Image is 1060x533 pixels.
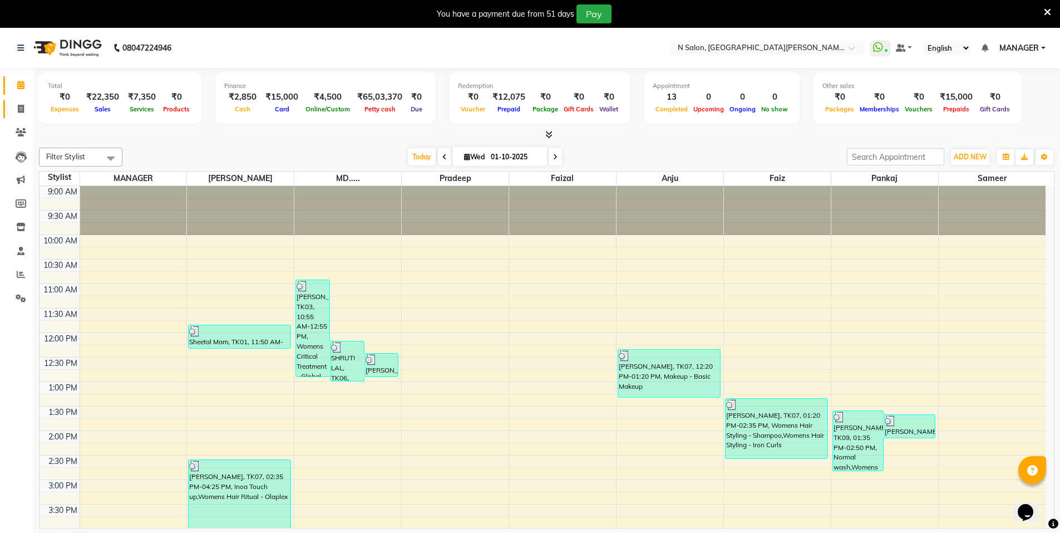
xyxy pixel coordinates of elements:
div: 12:00 PM [42,333,80,345]
div: ₹65,03,370 [353,91,407,104]
span: Products [160,105,193,113]
span: MD..... [294,172,401,185]
span: Pankaj [831,172,938,185]
div: 0 [691,91,727,104]
div: 9:30 AM [46,211,80,222]
img: logo [28,32,105,63]
div: 12:30 PM [42,358,80,369]
span: Anju [617,172,723,185]
span: Today [408,148,436,165]
span: Memberships [857,105,902,113]
span: Services [127,105,157,113]
button: ADD NEW [951,149,989,165]
span: Due [408,105,425,113]
div: 1:00 PM [46,382,80,394]
div: Appointment [653,81,791,91]
span: Prepaid [495,105,523,113]
div: 13 [653,91,691,104]
div: ₹0 [857,91,902,104]
span: Wed [461,153,487,161]
div: ₹0 [458,91,488,104]
div: 10:30 AM [41,260,80,271]
iframe: chat widget [1013,488,1049,522]
div: Redemption [458,81,621,91]
button: Pay [576,4,612,23]
div: ₹0 [977,91,1013,104]
span: sameer [939,172,1046,185]
div: 0 [727,91,758,104]
span: Expenses [48,105,82,113]
div: 2:00 PM [46,431,80,443]
div: ₹0 [407,91,426,104]
div: 9:00 AM [46,186,80,198]
span: Vouchers [902,105,935,113]
span: Sales [92,105,114,113]
span: Packages [822,105,857,113]
div: ₹15,000 [935,91,977,104]
div: Sheetal Mam, TK01, 11:50 AM-12:20 PM, Mens Hair Styling - Hair Cut [189,325,290,348]
span: MANAGER [80,172,187,185]
div: Other sales [822,81,1013,91]
span: [PERSON_NAME] [187,172,294,185]
div: [PERSON_NAME], TK08, 01:40 PM-02:10 PM, Womens Hair Styling - Shampoo [884,415,935,438]
div: [PERSON_NAME], TK05, 12:25 PM-12:55 PM, Womens Hair Styling - Shampoo [365,354,398,376]
div: 11:00 AM [41,284,80,296]
span: Prepaids [940,105,972,113]
div: Total [48,81,193,91]
span: Completed [653,105,691,113]
div: [PERSON_NAME], TK09, 01:35 PM-02:50 PM, Normal wash,Womens Hand & Feet - Cafe H&F Manicure/Pedicure [833,411,884,471]
span: No show [758,105,791,113]
div: ₹12,075 [488,91,530,104]
div: Stylist [40,172,80,183]
div: 2:30 PM [46,456,80,467]
div: ₹0 [530,91,561,104]
b: 08047224946 [122,32,171,63]
span: Package [530,105,561,113]
div: You have a payment due from 51 days [437,8,574,20]
span: Cash [232,105,253,113]
div: ₹0 [561,91,596,104]
span: Gift Cards [977,105,1013,113]
div: ₹22,350 [82,91,124,104]
div: 3:30 PM [46,505,80,516]
span: Ongoing [727,105,758,113]
div: ₹0 [902,91,935,104]
div: ₹0 [160,91,193,104]
span: ADD NEW [954,153,987,161]
span: MANAGER [999,42,1039,54]
div: [PERSON_NAME], TK03, 10:55 AM-12:55 PM, Womens Critical Treatment - Global Colour [296,280,329,376]
span: Upcoming [691,105,727,113]
span: Card [272,105,292,113]
div: [PERSON_NAME], TK07, 01:20 PM-02:35 PM, Womens Hair Styling - Shampoo,Womens Hair Styling - Iron ... [726,399,827,458]
input: 2025-10-01 [487,149,543,165]
div: 0 [758,91,791,104]
span: Online/Custom [303,105,353,113]
div: ₹0 [48,91,82,104]
div: Finance [224,81,426,91]
div: ₹15,000 [261,91,303,104]
div: 10:00 AM [41,235,80,247]
span: Wallet [596,105,621,113]
span: Filter Stylist [46,152,85,161]
span: Voucher [458,105,488,113]
div: ₹7,350 [124,91,160,104]
span: Faizal [509,172,616,185]
div: 1:30 PM [46,407,80,418]
div: 11:30 AM [41,309,80,320]
div: [PERSON_NAME], TK07, 12:20 PM-01:20 PM, Makeup - Basic Makeup [618,350,720,397]
div: ₹0 [596,91,621,104]
span: Pradeep [402,172,509,185]
input: Search Appointment [847,148,944,165]
div: SHRUTI LAL, TK06, 12:10 PM-01:00 PM, Inoa Touch up [331,341,364,381]
span: Faiz [724,172,831,185]
div: ₹4,500 [303,91,353,104]
div: ₹2,850 [224,91,261,104]
div: ₹0 [822,91,857,104]
span: Gift Cards [561,105,596,113]
span: Petty cash [362,105,398,113]
div: 3:00 PM [46,480,80,492]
